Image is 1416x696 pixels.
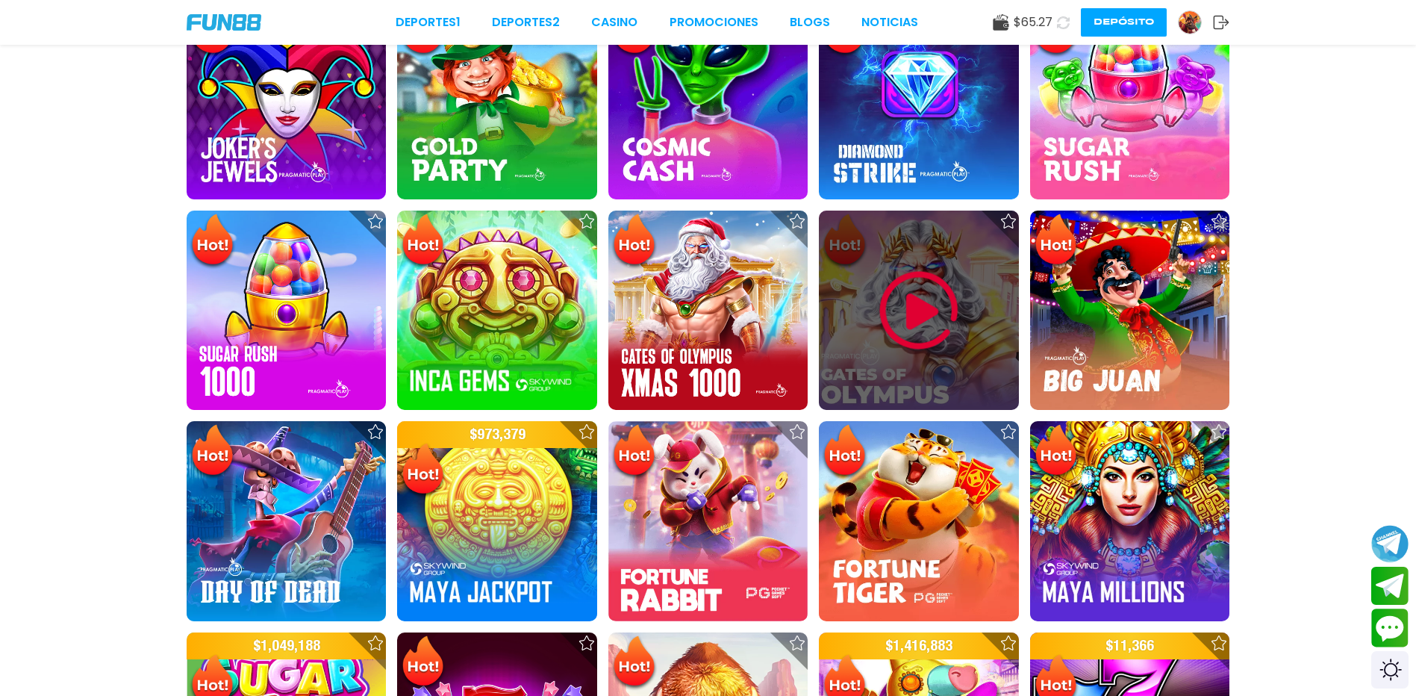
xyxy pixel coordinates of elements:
p: $ 973,379 [397,421,596,448]
img: Fortune Rabbit [608,421,808,621]
img: Big Juan [1030,211,1229,410]
img: Maya Jackpot [397,421,596,621]
img: Inca Gems [397,211,596,410]
img: Hot [610,634,658,692]
img: Hot [399,441,447,500]
button: Contact customer service [1371,609,1409,647]
a: BLOGS [790,13,830,31]
p: $ 11,366 [1030,633,1229,659]
img: Company Logo [187,14,261,31]
img: Maya Millions [1030,421,1229,621]
img: Hot [1032,212,1080,270]
img: Day of Dead [187,421,386,621]
img: Hot [399,212,447,270]
img: Sugar Rush 1000 [187,211,386,410]
p: $ 1,049,188 [187,633,386,659]
img: Fortune Tiger [819,421,1018,621]
img: Hot [188,212,237,270]
img: Gates of Olympus Xmas 1000 [608,211,808,410]
a: Deportes1 [396,13,461,31]
a: CASINO [591,13,637,31]
img: Play Game [874,266,964,355]
img: Hot [610,212,658,270]
span: $ 65.27 [1014,13,1052,31]
a: Promociones [670,13,758,31]
p: $ 1,416,883 [819,633,1018,659]
img: Hot [1032,423,1080,481]
img: Hot [188,423,237,481]
img: Hot [820,423,869,481]
img: Hot [610,423,658,481]
button: Depósito [1081,8,1167,37]
img: Hot [399,634,447,692]
div: Switch theme [1371,651,1409,689]
button: Join telegram channel [1371,524,1409,563]
a: Avatar [1178,10,1213,34]
a: Deportes2 [492,13,560,31]
a: NOTICIAS [861,13,918,31]
button: Join telegram [1371,567,1409,606]
img: Avatar [1179,11,1201,34]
